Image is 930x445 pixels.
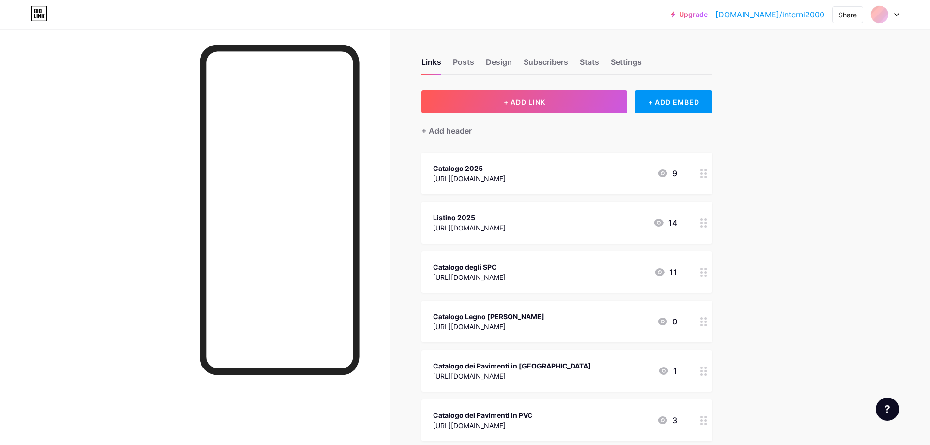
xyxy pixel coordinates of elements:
button: + ADD LINK [421,90,627,113]
div: Share [838,10,857,20]
div: + ADD EMBED [635,90,712,113]
div: [URL][DOMAIN_NAME] [433,322,544,332]
div: [URL][DOMAIN_NAME] [433,173,506,184]
div: 1 [658,365,677,377]
div: Design [486,56,512,74]
div: 11 [654,266,677,278]
div: 3 [657,414,677,426]
div: 0 [657,316,677,327]
div: [URL][DOMAIN_NAME] [433,272,506,282]
div: Listino 2025 [433,213,506,223]
div: Catalogo Legno [PERSON_NAME] [433,311,544,322]
div: Stats [580,56,599,74]
div: Posts [453,56,474,74]
span: + ADD LINK [504,98,545,106]
div: 9 [657,168,677,179]
div: 14 [653,217,677,229]
div: Catalogo degli SPC [433,262,506,272]
div: [URL][DOMAIN_NAME] [433,420,533,430]
div: Links [421,56,441,74]
div: Subscribers [524,56,568,74]
a: [DOMAIN_NAME]/interni2000 [715,9,824,20]
div: Catalogo dei Pavimenti in PVC [433,410,533,420]
div: Settings [611,56,642,74]
div: [URL][DOMAIN_NAME] [433,371,591,381]
a: Upgrade [671,11,708,18]
div: Catalogo dei Pavimenti in [GEOGRAPHIC_DATA] [433,361,591,371]
div: + Add header [421,125,472,137]
div: Catalogo 2025 [433,163,506,173]
div: [URL][DOMAIN_NAME] [433,223,506,233]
